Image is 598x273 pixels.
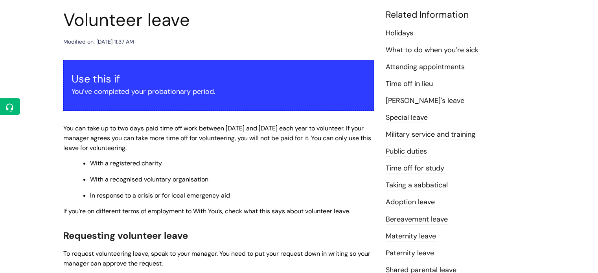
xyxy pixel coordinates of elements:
a: Public duties [386,147,427,157]
span: With a registered charity [90,159,162,167]
span: With a recognised voluntary organisation [90,175,208,183]
h1: Volunteer leave [63,9,374,31]
a: Maternity leave [386,231,436,242]
a: Military service and training [386,130,475,140]
h3: Use this if [72,73,366,85]
span: If you’re on different terms of employment to With You’s, check what this says about volunteer le... [63,207,350,215]
a: [PERSON_NAME]'s leave [386,96,464,106]
span: To request volunteering leave, speak to your manager. You need to put your request down in writin... [63,249,370,268]
a: Bereavement leave [386,214,448,225]
a: Special leave [386,113,428,123]
a: Time off in lieu [386,79,433,89]
a: Time off for study [386,163,444,174]
a: Holidays [386,28,413,38]
div: Modified on: [DATE] 11:37 AM [63,37,134,47]
a: Attending appointments [386,62,465,72]
a: What to do when you’re sick [386,45,478,55]
a: Taking a sabbatical [386,180,448,191]
p: You’ve completed your probationary period. [72,85,366,98]
h4: Related Information [386,9,535,20]
span: Requesting volunteer leave [63,229,188,242]
a: Paternity leave [386,248,434,258]
span: In response to a crisis or for local emergency aid [90,191,230,200]
a: Adoption leave [386,197,435,207]
span: You can take up to two days paid time off work between [DATE] and [DATE] each year to volunteer. ... [63,124,371,152]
